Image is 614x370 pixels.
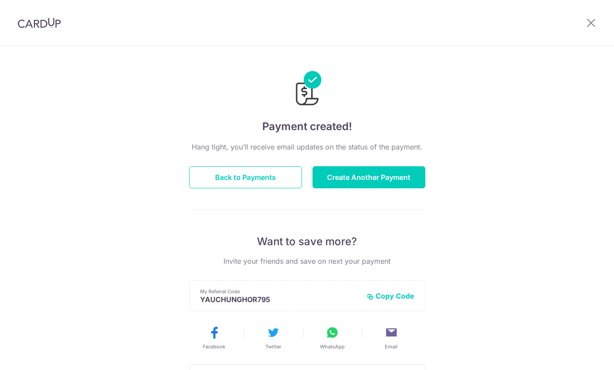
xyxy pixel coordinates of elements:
button: Facebook [188,325,240,350]
button: Email [365,325,417,350]
button: Twitter [247,325,299,350]
img: Payments [293,71,321,108]
span: Facebook [203,343,225,350]
button: Back to Payments [189,166,302,188]
h4: Payment created! [189,119,425,135]
p: Hang tight, you’ll receive email updates on the status of the payment. [189,142,425,152]
p: YAUCHUNGHOR795 [200,295,360,304]
img: CardUp [18,18,61,28]
span: Email [385,343,398,350]
span: Twitter [265,343,281,350]
button: WhatsApp [306,325,358,350]
span: WhatsApp [320,343,345,350]
p: Want to save more? [189,235,425,249]
p: My Referral Code [200,288,360,295]
button: Copy Code [367,292,414,300]
p: Invite your friends and save on next your payment [189,256,425,266]
button: Create Another Payment [313,166,425,188]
